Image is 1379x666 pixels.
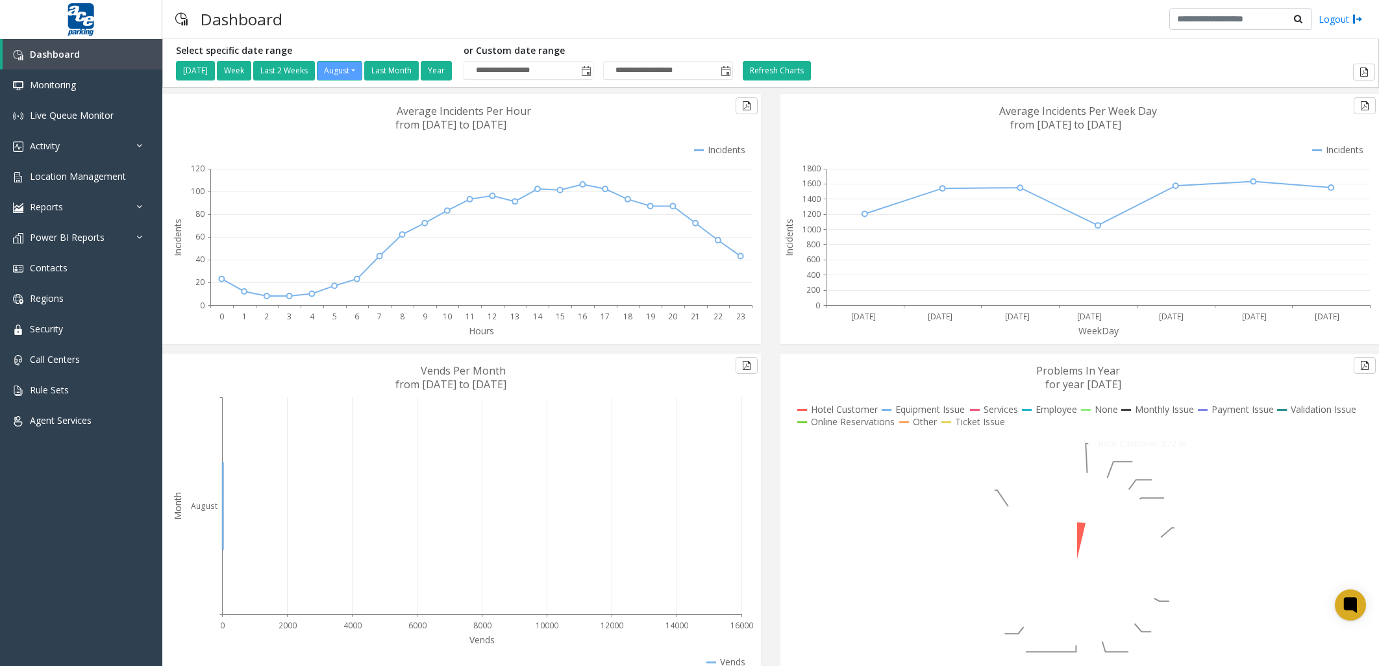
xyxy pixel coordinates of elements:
[400,311,404,322] text: 8
[536,620,558,631] text: 10000
[343,620,362,631] text: 4000
[895,403,965,415] text: Equipment Issue
[1354,357,1376,374] button: Export to pdf
[423,311,427,322] text: 9
[217,61,251,80] button: Week
[13,172,23,182] img: 'icon'
[718,62,732,80] span: Toggle popup
[13,416,23,426] img: 'icon'
[354,311,359,322] text: 6
[13,111,23,121] img: 'icon'
[3,39,162,69] a: Dashboard
[30,323,63,335] span: Security
[1242,311,1267,322] text: [DATE]
[332,311,337,322] text: 5
[736,357,758,374] button: Export to pdf
[1135,403,1194,415] text: Monthly Issue
[421,61,452,80] button: Year
[30,201,63,213] span: Reports
[743,61,811,80] button: Refresh Charts
[578,311,587,322] text: 16
[1077,311,1102,322] text: [DATE]
[176,61,215,80] button: [DATE]
[802,178,821,189] text: 1600
[469,634,495,646] text: Vends
[397,104,531,118] text: Average Incidents Per Hour
[510,311,519,322] text: 13
[30,140,60,152] span: Activity
[802,163,821,174] text: 1800
[1159,311,1184,322] text: [DATE]
[30,231,105,243] span: Power BI Reports
[220,620,225,631] text: 0
[30,414,92,426] span: Agent Services
[13,80,23,91] img: 'icon'
[30,262,68,274] span: Contacts
[279,620,297,631] text: 2000
[287,311,292,322] text: 3
[665,620,688,631] text: 14000
[811,403,878,415] text: Hotel Customer
[219,311,224,322] text: 0
[1352,12,1363,26] img: logout
[802,224,821,235] text: 1000
[377,311,382,322] text: 7
[714,311,723,322] text: 22
[1095,403,1118,415] text: None
[30,79,76,91] span: Monitoring
[783,219,795,256] text: Incidents
[194,3,289,35] h3: Dashboard
[488,311,497,322] text: 12
[1319,12,1363,26] a: Logout
[317,61,362,80] button: August
[443,311,452,322] text: 10
[601,620,623,631] text: 12000
[466,311,475,322] text: 11
[195,231,205,242] text: 60
[556,311,565,322] text: 15
[200,300,205,311] text: 0
[195,277,205,288] text: 20
[984,403,1018,415] text: Services
[913,415,938,428] text: Other
[13,386,23,396] img: 'icon'
[469,325,494,337] text: Hours
[464,45,733,56] h5: or Custom date range
[364,61,419,80] button: Last Month
[1045,377,1121,391] text: for year [DATE]
[30,353,80,365] span: Call Centers
[851,311,876,322] text: [DATE]
[1005,311,1030,322] text: [DATE]
[1326,143,1363,156] text: Incidents
[195,254,205,265] text: 40
[1078,325,1119,337] text: WeekDay
[955,415,1005,428] text: Ticket Issue
[13,142,23,152] img: 'icon'
[408,620,427,631] text: 6000
[264,311,269,322] text: 2
[1291,403,1356,415] text: Validation Issue
[171,492,184,520] text: Month
[253,61,315,80] button: Last 2 Weeks
[578,62,593,80] span: Toggle popup
[1353,64,1375,80] button: Export to pdf
[191,500,217,512] text: August
[802,193,821,204] text: 1400
[806,254,820,265] text: 600
[736,97,758,114] button: Export to pdf
[30,48,80,60] span: Dashboard
[668,311,677,322] text: 20
[1099,438,1186,449] text: Hotel Customer: 3.72 %
[30,384,69,396] span: Rule Sets
[601,311,610,322] text: 17
[646,311,655,322] text: 19
[1315,311,1339,322] text: [DATE]
[730,620,753,631] text: 16000
[815,300,820,311] text: 0
[421,364,506,378] text: Vends Per Month
[242,311,247,322] text: 1
[928,311,952,322] text: [DATE]
[13,233,23,243] img: 'icon'
[473,620,491,631] text: 8000
[13,294,23,304] img: 'icon'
